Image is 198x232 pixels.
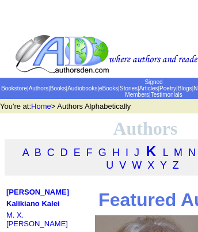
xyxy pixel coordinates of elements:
a: J [134,147,139,158]
a: [PERSON_NAME] [6,188,69,196]
a: N [188,147,196,158]
a: H [112,147,120,158]
a: W [132,159,142,171]
a: Testimonials [151,92,182,98]
a: M [174,147,182,158]
a: Signed Bookstore [1,79,163,92]
a: Z [173,159,179,171]
a: Books [50,85,66,92]
a: F [86,147,93,158]
img: shim.gif [6,208,9,211]
a: G [98,147,106,158]
a: Articles [139,85,158,92]
a: B [35,147,41,158]
a: E [74,147,81,158]
a: I [125,147,128,158]
img: shim.gif [6,196,9,199]
a: Home [31,102,51,111]
a: eBooks [99,85,118,92]
a: Blogs [178,85,192,92]
a: K [146,143,156,159]
img: shim.gif [6,228,9,231]
a: M. X. [PERSON_NAME] [6,211,68,228]
a: X [147,159,154,171]
a: Y [160,159,167,171]
a: V [119,159,126,171]
a: Audiobooks [67,85,97,92]
a: Kalikiano Kalei [6,199,59,208]
a: D [60,147,68,158]
a: Authors [29,85,48,92]
a: A [22,147,29,158]
a: C [47,147,55,158]
a: U [106,159,113,171]
a: Poetry [159,85,176,92]
a: Stories [120,85,138,92]
font: Authors [113,118,177,139]
a: L [163,147,168,158]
